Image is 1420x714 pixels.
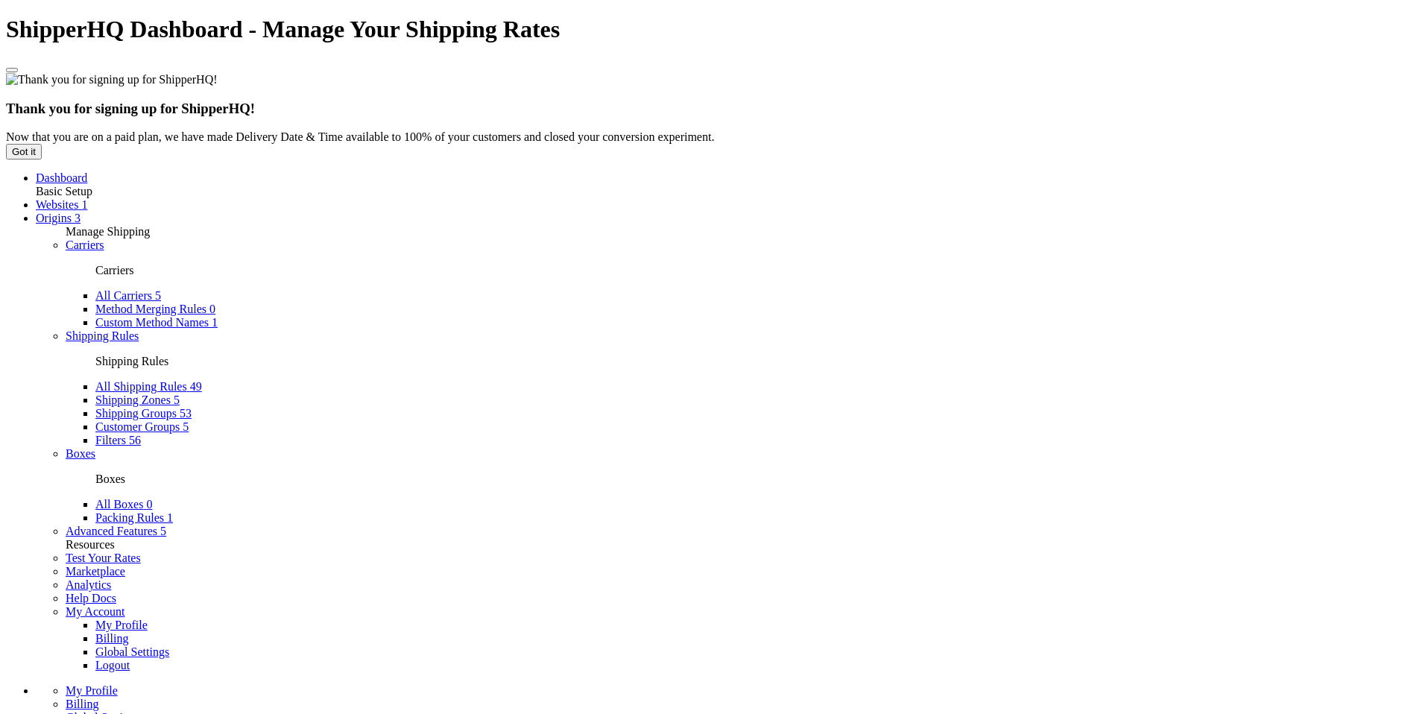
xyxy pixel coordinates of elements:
[95,498,1414,511] li: All Boxes
[95,420,180,433] span: Customer Groups
[95,632,1414,645] li: Billing
[66,684,1414,698] li: My Profile
[36,171,1414,185] li: Dashboard
[6,16,1414,43] h1: ShipperHQ Dashboard - Manage Your Shipping Rates
[36,198,87,211] a: Websites 1
[6,144,42,159] button: Got it
[66,447,95,460] a: Boxes
[95,619,148,631] a: My Profile
[6,130,1414,144] div: Now that you are on a paid plan, we have made Delivery Date & Time available to 100% of your cust...
[6,73,218,86] img: Thank you for signing up for ShipperHQ!
[66,525,1414,538] li: Advanced Features
[95,394,180,406] a: Shipping Zones 5
[190,380,202,393] span: 49
[36,185,1414,198] div: Basic Setup
[95,511,164,524] span: Packing Rules
[95,316,218,329] a: Custom Method Names 1
[66,698,1414,711] li: Billing
[95,289,152,302] span: All Carriers
[66,605,1414,672] li: My Account
[95,394,1414,407] li: Shipping Zones
[95,380,202,393] a: All Shipping Rules 49
[95,407,177,420] span: Shipping Groups
[95,632,128,645] a: Billing
[95,380,187,393] span: All Shipping Rules
[95,473,1414,486] p: Boxes
[66,329,139,342] a: Shipping Rules
[66,578,1414,592] li: Analytics
[95,407,1414,420] li: Shipping Groups
[66,684,118,697] a: My Profile
[95,434,1414,447] li: Filters
[66,329,1414,447] li: Shipping Rules
[66,565,125,578] a: Marketplace
[66,525,157,537] span: Advanced Features
[66,578,111,591] span: Analytics
[95,498,152,511] a: All Boxes 0
[95,659,130,672] a: Logout
[6,101,1414,117] h3: Thank you for signing up for ShipperHQ!
[95,511,1414,525] li: Packing Rules
[95,645,169,658] a: Global Settings
[95,316,209,329] span: Custom Method Names
[66,447,1414,525] li: Boxes
[95,420,1414,434] li: Customer Groups
[95,498,143,511] span: All Boxes
[95,380,1414,394] li: All Shipping Rules
[95,355,1414,368] p: Shipping Rules
[36,171,87,184] a: Dashboard
[129,434,141,446] span: 56
[66,238,104,251] a: Carriers
[66,552,1414,565] li: Test Your Rates
[95,289,161,302] a: All Carriers 5
[95,303,206,315] span: Method Merging Rules
[81,198,87,211] span: 1
[66,552,141,564] a: Test Your Rates
[36,212,72,224] span: Origins
[66,592,116,604] a: Help Docs
[167,511,173,524] span: 1
[160,525,166,537] span: 5
[66,525,166,537] a: Advanced Features 5
[66,565,1414,578] li: Marketplace
[95,394,171,406] span: Shipping Zones
[95,511,173,524] a: Packing Rules 1
[209,303,215,315] span: 0
[66,238,1414,329] li: Carriers
[95,434,126,446] span: Filters
[36,198,1414,212] li: Websites
[66,592,1414,605] li: Help Docs
[66,698,98,710] a: Billing
[66,538,1414,552] div: Resources
[95,316,1414,329] li: Custom Method Names
[36,212,81,224] a: Origins 3
[95,420,189,433] a: Customer Groups 5
[180,407,192,420] span: 53
[95,434,141,446] a: Filters 56
[95,619,1414,632] li: My Profile
[75,212,81,224] span: 3
[66,605,125,618] a: My Account
[155,289,161,302] span: 5
[95,264,1414,277] p: Carriers
[146,498,152,511] span: 0
[36,198,78,211] span: Websites
[212,316,218,329] span: 1
[95,407,192,420] a: Shipping Groups 53
[174,394,180,406] span: 5
[183,420,189,433] span: 5
[66,225,1414,238] div: Manage Shipping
